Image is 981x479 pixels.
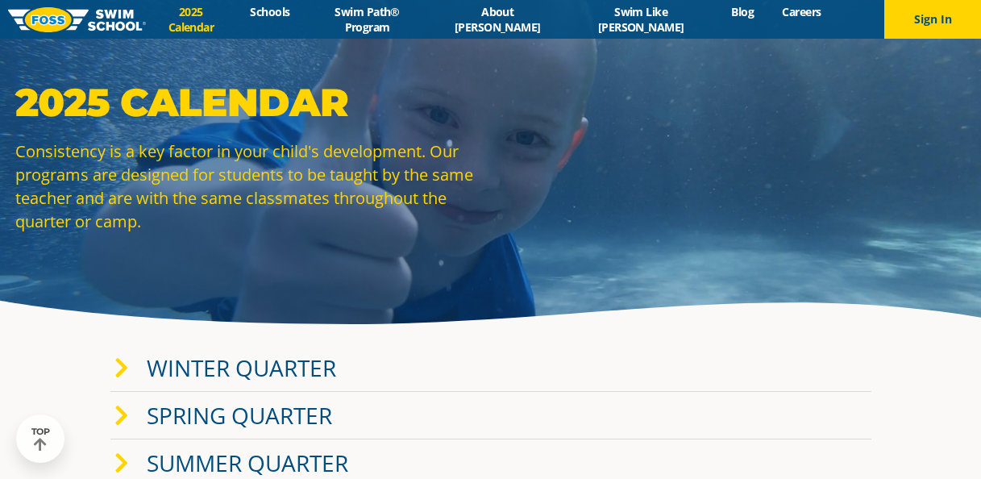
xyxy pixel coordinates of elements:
a: Swim Like [PERSON_NAME] [564,4,717,35]
a: Winter Quarter [147,352,336,383]
a: Blog [717,4,768,19]
img: FOSS Swim School Logo [8,7,146,32]
strong: 2025 Calendar [15,79,348,126]
a: Summer Quarter [147,448,348,478]
p: Consistency is a key factor in your child's development. Our programs are designed for students t... [15,140,483,233]
a: 2025 Calendar [146,4,236,35]
a: Swim Path® Program [304,4,430,35]
div: TOP [31,427,50,452]
a: Spring Quarter [147,400,332,431]
a: About [PERSON_NAME] [430,4,564,35]
a: Schools [236,4,304,19]
a: Careers [768,4,835,19]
